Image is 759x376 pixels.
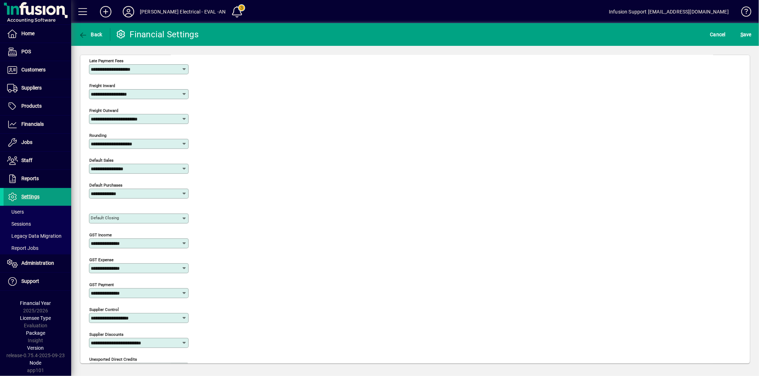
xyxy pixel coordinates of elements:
span: Customers [21,67,46,72]
mat-label: GST Income [89,232,112,237]
mat-label: GST Payment [89,282,114,287]
span: Back [79,32,102,37]
span: Licensee Type [20,315,51,321]
div: [PERSON_NAME] Electrical - EVAL -AN [140,6,226,17]
a: Suppliers [4,79,71,97]
span: Staff [21,157,32,163]
span: Package [26,330,45,336]
div: Infusion Support [EMAIL_ADDRESS][DOMAIN_NAME] [609,6,729,17]
span: POS [21,49,31,54]
a: Products [4,97,71,115]
span: Report Jobs [7,245,38,251]
span: Financial Year [20,300,51,306]
a: Financials [4,116,71,133]
mat-label: Unexported Direct Credits [89,356,137,361]
span: Reports [21,176,39,181]
span: ave [740,29,752,40]
span: Node [30,360,42,366]
a: Jobs [4,134,71,151]
span: Legacy Data Migration [7,233,62,239]
a: Report Jobs [4,242,71,254]
mat-label: Freight Inward [89,83,115,88]
span: Cancel [710,29,726,40]
a: Sessions [4,218,71,230]
span: Jobs [21,139,32,145]
mat-label: Default Closing [91,215,119,220]
span: Sessions [7,221,31,227]
span: S [740,32,743,37]
mat-label: Default Sales [89,157,114,162]
mat-label: GST Expense [89,257,114,262]
a: Administration [4,254,71,272]
div: Financial Settings [116,29,199,40]
mat-label: Supplier Control [89,307,119,312]
mat-label: Supplier Discounts [89,332,123,337]
button: Add [94,5,117,18]
span: Products [21,103,42,109]
button: Cancel [708,28,728,41]
mat-label: Default Purchases [89,182,122,187]
span: Support [21,278,39,284]
span: Home [21,31,35,36]
a: Support [4,273,71,290]
span: Suppliers [21,85,42,91]
a: Legacy Data Migration [4,230,71,242]
span: Financials [21,121,44,127]
mat-label: Late Payment Fees [89,58,123,63]
a: Users [4,206,71,218]
button: Back [77,28,104,41]
a: Staff [4,152,71,170]
mat-label: Rounding [89,133,106,138]
mat-label: Freight Outward [89,108,118,113]
a: Customers [4,61,71,79]
a: Reports [4,170,71,188]
a: Home [4,25,71,43]
span: Settings [21,194,39,199]
span: Users [7,209,24,215]
span: Version [27,345,44,351]
button: Profile [117,5,140,18]
span: Administration [21,260,54,266]
a: POS [4,43,71,61]
a: Knowledge Base [736,1,750,25]
button: Save [739,28,753,41]
app-page-header-button: Back [71,28,110,41]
